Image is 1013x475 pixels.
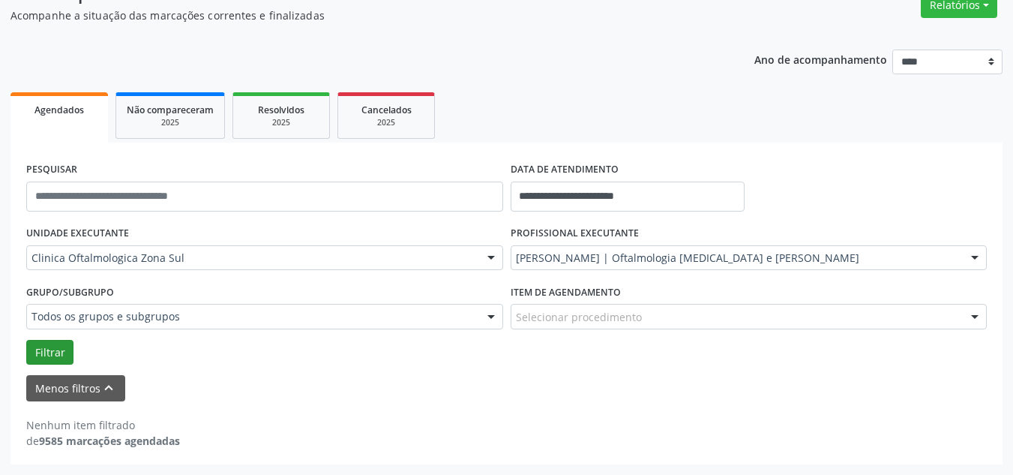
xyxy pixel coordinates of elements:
[511,222,639,245] label: PROFISSIONAL EXECUTANTE
[26,281,114,304] label: Grupo/Subgrupo
[26,433,180,449] div: de
[511,281,621,304] label: Item de agendamento
[511,158,619,182] label: DATA DE ATENDIMENTO
[26,340,73,365] button: Filtrar
[127,104,214,116] span: Não compareceram
[258,104,304,116] span: Resolvidos
[754,50,887,68] p: Ano de acompanhamento
[39,434,180,448] strong: 9585 marcações agendadas
[244,117,319,128] div: 2025
[34,104,84,116] span: Agendados
[100,380,117,396] i: keyboard_arrow_up
[31,309,472,324] span: Todos os grupos e subgrupos
[10,8,705,23] p: Acompanhe a situação das marcações correntes e finalizadas
[516,309,642,325] span: Selecionar procedimento
[361,104,412,116] span: Cancelados
[26,417,180,433] div: Nenhum item filtrado
[349,117,424,128] div: 2025
[26,158,77,182] label: PESQUISAR
[516,251,957,266] span: [PERSON_NAME] | Oftalmologia [MEDICAL_DATA] e [PERSON_NAME]
[26,375,125,401] button: Menos filtroskeyboard_arrow_up
[31,251,472,266] span: Clinica Oftalmologica Zona Sul
[26,222,129,245] label: UNIDADE EXECUTANTE
[127,117,214,128] div: 2025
